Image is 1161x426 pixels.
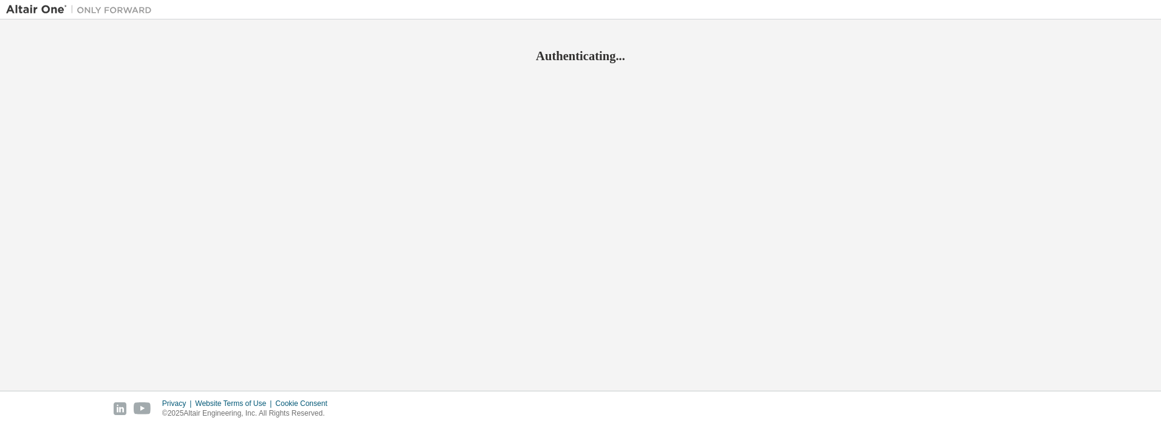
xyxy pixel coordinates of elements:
div: Website Terms of Use [195,399,275,408]
img: Altair One [6,4,158,16]
h2: Authenticating... [6,48,1155,64]
p: © 2025 Altair Engineering, Inc. All Rights Reserved. [162,408,335,419]
img: linkedin.svg [114,402,126,415]
img: youtube.svg [134,402,151,415]
div: Privacy [162,399,195,408]
div: Cookie Consent [275,399,334,408]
